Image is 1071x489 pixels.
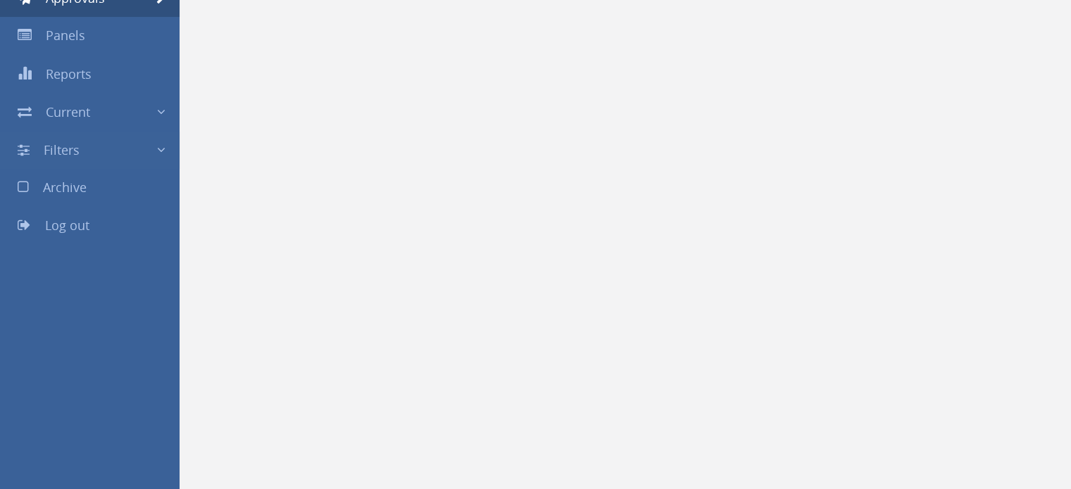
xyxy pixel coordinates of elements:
span: Reports [46,65,92,82]
span: Filters [44,141,80,158]
span: Log out [45,217,89,234]
span: Panels [46,27,85,44]
span: Current [46,103,90,120]
span: Archive [43,179,87,196]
